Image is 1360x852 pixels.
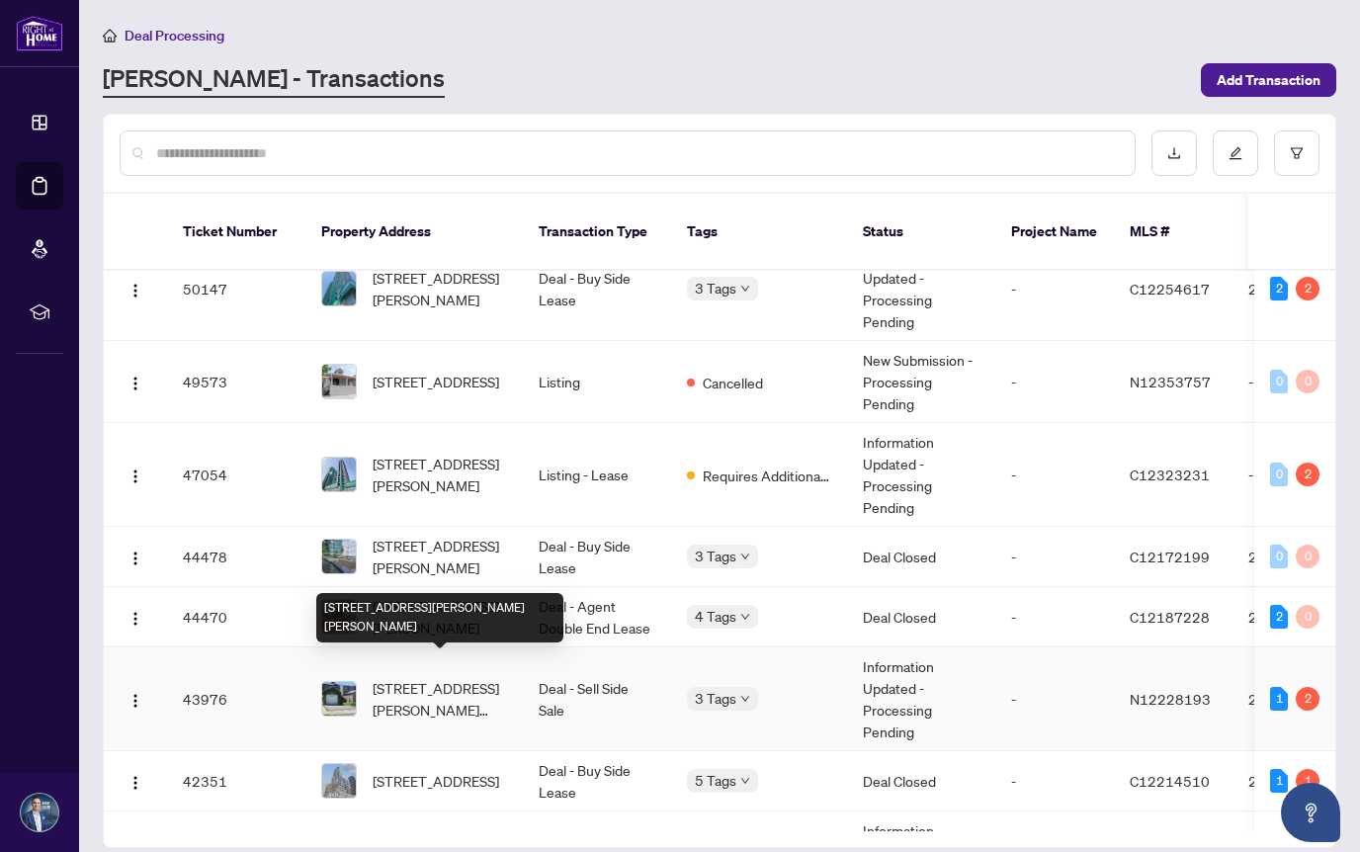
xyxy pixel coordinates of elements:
td: Information Updated - Processing Pending [847,647,995,751]
button: Logo [120,683,151,715]
img: Logo [127,283,143,298]
button: Logo [120,541,151,572]
div: 0 [1270,545,1288,568]
button: edit [1213,130,1258,176]
th: Tags [671,194,847,271]
th: Project Name [995,194,1114,271]
button: download [1151,130,1197,176]
span: [STREET_ADDRESS][PERSON_NAME] [373,453,507,496]
td: 44478 [167,527,305,587]
td: 49573 [167,341,305,423]
th: Status [847,194,995,271]
td: Deal Closed [847,751,995,811]
td: Deal - Sell Side Sale [523,647,671,751]
td: - [995,527,1114,587]
td: - [995,423,1114,527]
img: Logo [127,469,143,484]
span: N12228193 [1130,690,1211,708]
button: Open asap [1281,783,1340,842]
span: [STREET_ADDRESS] [373,371,499,392]
th: Ticket Number [167,194,305,271]
td: New Submission - Processing Pending [847,341,995,423]
div: 0 [1270,370,1288,393]
td: 42351 [167,751,305,811]
td: 44470 [167,587,305,647]
span: Requires Additional Docs [703,465,831,486]
span: edit [1229,146,1242,160]
span: N12353757 [1130,373,1211,390]
td: Deal Closed [847,527,995,587]
span: C12214510 [1130,772,1210,790]
td: Information Updated - Processing Pending [847,423,995,527]
button: Add Transaction [1201,63,1336,97]
td: 50147 [167,237,305,341]
td: - [995,751,1114,811]
span: Cancelled [703,372,763,393]
td: Information Updated - Processing Pending [847,237,995,341]
span: [STREET_ADDRESS] [373,770,499,792]
img: Logo [127,551,143,566]
img: Logo [127,775,143,791]
div: 2 [1296,463,1319,486]
img: thumbnail-img [322,272,356,305]
span: C12323231 [1130,466,1210,483]
div: 1 [1270,769,1288,793]
span: 4 Tags [695,605,736,628]
img: thumbnail-img [322,764,356,798]
span: 3 Tags [695,277,736,299]
button: Logo [120,459,151,490]
span: down [740,612,750,622]
img: Logo [127,376,143,391]
td: - [995,587,1114,647]
div: 0 [1296,370,1319,393]
span: home [103,29,117,43]
img: thumbnail-img [322,540,356,573]
td: 43976 [167,647,305,751]
td: Deal - Agent Double End Lease [523,587,671,647]
td: Deal - Buy Side Lease [523,237,671,341]
th: Property Address [305,194,523,271]
div: 0 [1296,605,1319,629]
td: Listing [523,341,671,423]
div: 1 [1270,687,1288,711]
a: [PERSON_NAME] - Transactions [103,62,445,98]
span: 5 Tags [695,769,736,792]
div: 2 [1296,687,1319,711]
span: [STREET_ADDRESS][PERSON_NAME][PERSON_NAME] [373,677,507,721]
th: Transaction Type [523,194,671,271]
img: Logo [127,693,143,709]
button: Logo [120,273,151,304]
div: 1 [1296,769,1319,793]
span: down [740,694,750,704]
span: 3 Tags [695,687,736,710]
td: - [995,237,1114,341]
span: C12187228 [1130,608,1210,626]
span: down [740,552,750,561]
span: Add Transaction [1217,64,1320,96]
span: C12172199 [1130,548,1210,565]
td: Listing - Lease [523,423,671,527]
img: logo [16,15,63,51]
td: - [995,341,1114,423]
button: filter [1274,130,1319,176]
img: Logo [127,611,143,627]
span: download [1167,146,1181,160]
span: Deal Processing [125,27,224,44]
img: thumbnail-img [322,682,356,716]
img: thumbnail-img [322,458,356,491]
span: [STREET_ADDRESS][PERSON_NAME] [373,267,507,310]
td: - [995,647,1114,751]
span: down [740,284,750,294]
td: Deal - Buy Side Lease [523,527,671,587]
div: 2 [1270,605,1288,629]
img: thumbnail-img [322,365,356,398]
div: 2 [1296,277,1319,300]
span: 3 Tags [695,545,736,567]
button: Logo [120,366,151,397]
div: 0 [1270,463,1288,486]
span: C12254617 [1130,280,1210,298]
td: 47054 [167,423,305,527]
span: filter [1290,146,1304,160]
img: Profile Icon [21,794,58,831]
div: 0 [1296,545,1319,568]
